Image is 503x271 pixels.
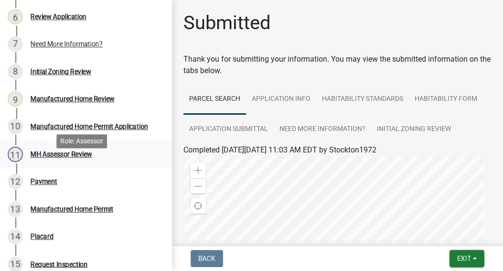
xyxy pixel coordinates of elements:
[198,255,215,262] span: Back
[183,54,492,76] div: Thank you for submitting your information. You may view the submitted information on the tabs below.
[8,64,23,79] div: 8
[183,145,376,154] span: Completed [DATE][DATE] 11:03 AM EDT by Stockton1972
[8,229,23,244] div: 14
[191,198,206,214] div: Find my location
[246,84,316,115] a: Application Info
[371,114,457,145] a: Initial Zoning Review
[31,96,115,102] div: Manufactured Home Review
[274,114,371,145] a: Need More Information?
[8,147,23,162] div: 11
[8,9,23,24] div: 6
[31,206,113,213] div: Manufactured Home Permit
[8,91,23,107] div: 9
[31,233,54,240] div: Placard
[8,119,23,134] div: 10
[8,174,23,189] div: 12
[191,178,206,194] div: Zoom out
[31,41,103,47] div: Need More Information?
[31,68,91,75] div: Initial Zoning Review
[56,134,107,148] div: Role: Assessor
[183,114,274,145] a: Application Submittal
[409,84,483,115] a: Habitability Form
[457,255,471,262] span: Exit
[183,84,246,115] a: Parcel search
[31,261,87,268] div: Request Inspection
[8,36,23,52] div: 7
[31,13,86,20] div: Review Application
[183,11,271,34] h1: Submitted
[191,250,223,267] button: Back
[31,178,57,185] div: Payment
[316,84,409,115] a: Habitability Standards
[31,123,148,130] div: Manufactured Home Permit Application
[31,151,92,158] div: MH Assessor Review
[191,163,206,178] div: Zoom in
[8,202,23,217] div: 13
[449,250,484,267] button: Exit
